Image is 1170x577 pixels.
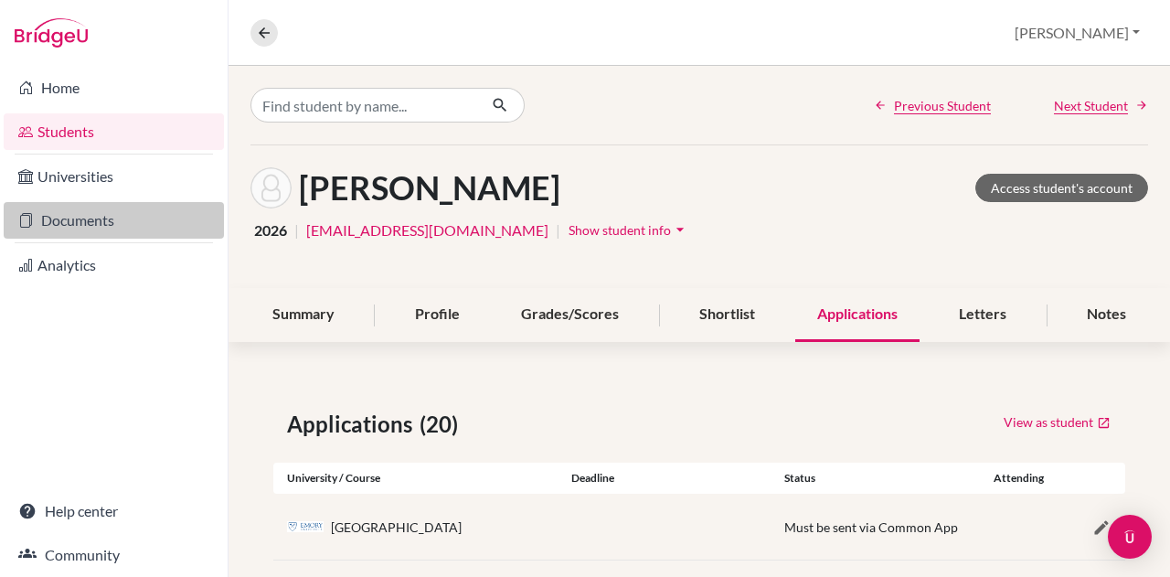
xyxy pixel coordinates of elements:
button: [PERSON_NAME] [1006,16,1148,50]
span: (20) [420,408,465,441]
span: Applications [287,408,420,441]
span: 2026 [254,219,287,241]
img: Xavier Lee's avatar [250,167,292,208]
a: Access student's account [975,174,1148,202]
span: | [556,219,560,241]
span: Show student info [569,222,671,238]
img: Bridge-U [15,18,88,48]
h1: [PERSON_NAME] [299,168,560,208]
a: Community [4,537,224,573]
div: Attending [984,470,1055,486]
a: [EMAIL_ADDRESS][DOMAIN_NAME] [306,219,548,241]
span: Next Student [1054,96,1128,115]
span: Previous Student [894,96,991,115]
span: | [294,219,299,241]
div: Shortlist [677,288,777,342]
a: Students [4,113,224,150]
a: View as student [1003,408,1111,436]
a: Documents [4,202,224,239]
div: University / Course [273,470,558,486]
a: Analytics [4,247,224,283]
i: arrow_drop_down [671,220,689,239]
a: Help center [4,493,224,529]
a: Home [4,69,224,106]
div: Deadline [558,470,771,486]
div: Grades/Scores [499,288,641,342]
a: Next Student [1054,96,1148,115]
a: Previous Student [874,96,991,115]
div: [GEOGRAPHIC_DATA] [331,518,462,537]
button: Show student infoarrow_drop_down [568,216,690,244]
div: Status [771,470,984,486]
div: Applications [795,288,920,342]
span: Must be sent via Common App [784,519,958,535]
div: Summary [250,288,356,342]
div: Open Intercom Messenger [1108,515,1152,559]
div: Notes [1065,288,1148,342]
div: Profile [393,288,482,342]
input: Find student by name... [250,88,477,123]
a: Universities [4,158,224,195]
div: Letters [937,288,1028,342]
img: us_emo_p5u5f971.jpeg [287,521,324,533]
